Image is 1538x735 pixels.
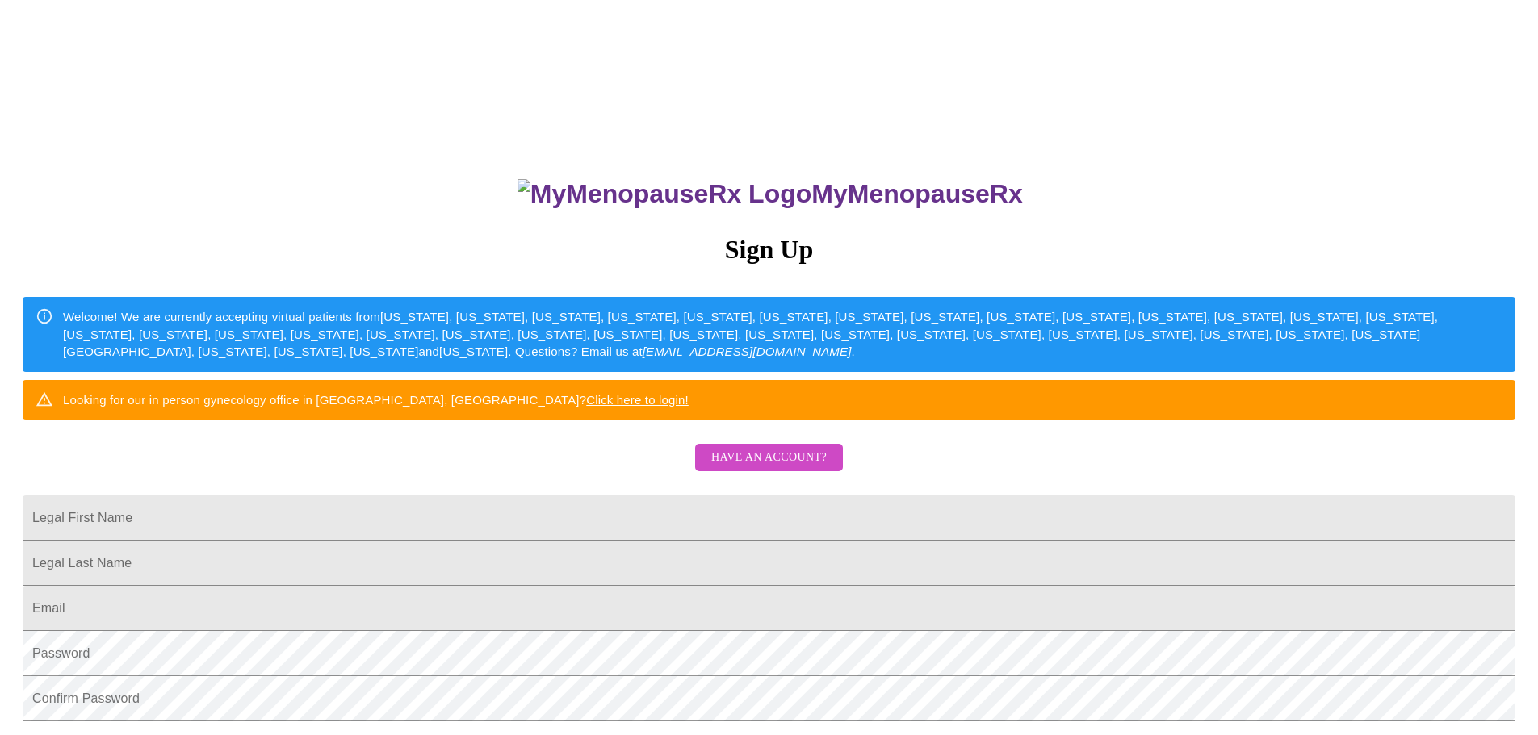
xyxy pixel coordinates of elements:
h3: MyMenopauseRx [25,179,1516,209]
img: MyMenopauseRx Logo [518,179,811,209]
button: Have an account? [695,444,843,472]
span: Have an account? [711,448,827,468]
h3: Sign Up [23,235,1515,265]
em: [EMAIL_ADDRESS][DOMAIN_NAME] [643,345,852,358]
div: Welcome! We are currently accepting virtual patients from [US_STATE], [US_STATE], [US_STATE], [US... [63,302,1502,366]
a: Have an account? [691,461,847,475]
a: Click here to login! [586,393,689,407]
div: Looking for our in person gynecology office in [GEOGRAPHIC_DATA], [GEOGRAPHIC_DATA]? [63,385,689,415]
